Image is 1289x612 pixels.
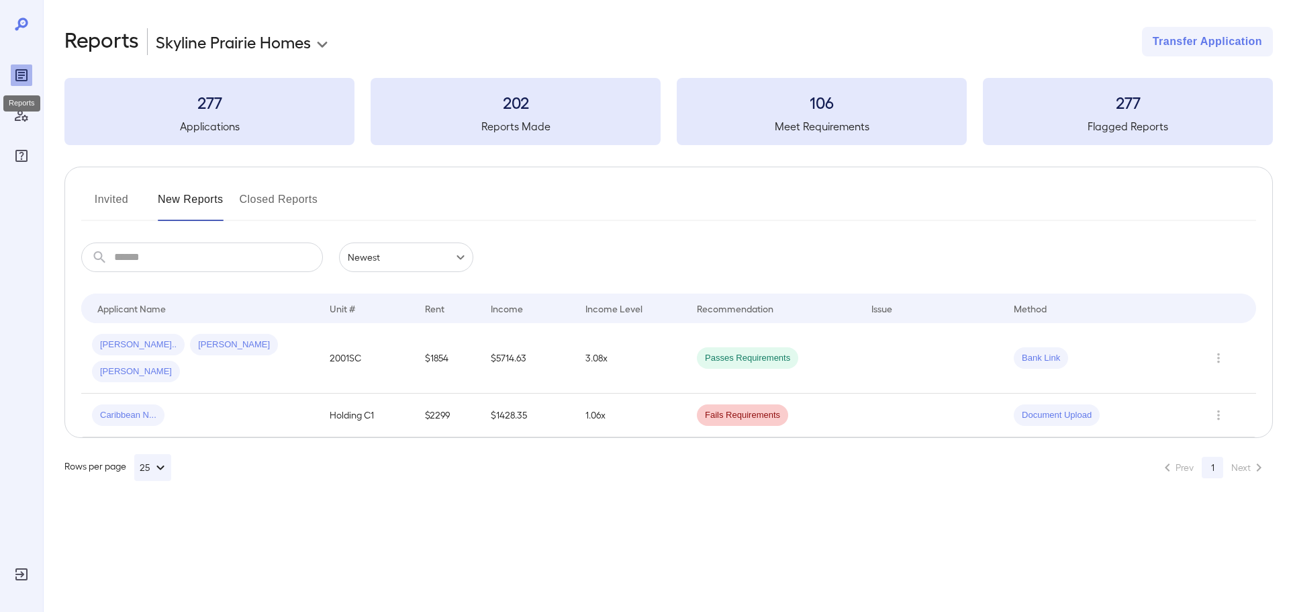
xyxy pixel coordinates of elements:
div: Rent [425,300,446,316]
h5: Reports Made [371,118,661,134]
td: $5714.63 [480,323,575,394]
button: 25 [134,454,171,481]
span: Caribbean N... [92,409,164,422]
h3: 202 [371,91,661,113]
h5: Applications [64,118,354,134]
td: 3.08x [575,323,686,394]
div: Unit # [330,300,355,316]
td: 1.06x [575,394,686,437]
span: [PERSON_NAME] [190,339,278,351]
button: Row Actions [1208,347,1229,369]
div: Manage Users [11,105,32,126]
button: Invited [81,189,142,221]
div: FAQ [11,145,32,167]
h3: 277 [64,91,354,113]
span: Bank Link [1014,352,1068,365]
h3: 277 [983,91,1273,113]
div: Income [491,300,523,316]
span: Passes Requirements [697,352,798,365]
nav: pagination navigation [1153,457,1273,478]
div: Applicant Name [97,300,166,316]
summary: 277Applications202Reports Made106Meet Requirements277Flagged Reports [64,78,1273,145]
h3: 106 [677,91,967,113]
div: Method [1014,300,1047,316]
div: Income Level [585,300,642,316]
button: Row Actions [1208,404,1229,426]
button: Closed Reports [240,189,318,221]
button: Transfer Application [1142,27,1273,56]
div: Log Out [11,564,32,585]
td: 2001SC [319,323,414,394]
td: $2299 [414,394,480,437]
div: Reports [11,64,32,86]
button: New Reports [158,189,224,221]
div: Rows per page [64,454,171,481]
div: Reports [3,95,40,112]
div: Issue [871,300,893,316]
span: Fails Requirements [697,409,788,422]
span: Document Upload [1014,409,1100,422]
td: Holding C1 [319,394,414,437]
h2: Reports [64,27,139,56]
p: Skyline Prairie Homes [156,31,311,52]
h5: Flagged Reports [983,118,1273,134]
div: Newest [339,243,473,272]
td: $1854 [414,323,480,394]
td: $1428.35 [480,394,575,437]
h5: Meet Requirements [677,118,967,134]
div: Recommendation [697,300,773,316]
span: [PERSON_NAME] [92,365,180,378]
span: [PERSON_NAME].. [92,339,185,351]
button: page 1 [1202,457,1223,478]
